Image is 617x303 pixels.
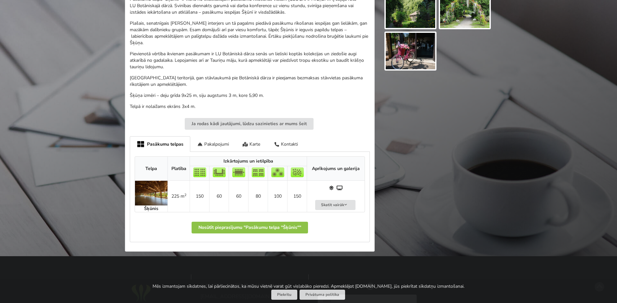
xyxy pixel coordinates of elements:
[192,222,308,233] button: Nosūtīt pieprasījumu "Pasākumu telpa "Šķūnis""
[185,118,314,130] button: Ja rodas kādi jautājumi, lūdzu sazinieties ar mums šeit
[229,181,248,212] td: 60
[168,157,190,181] th: Platība
[144,205,158,212] strong: Šķūnis
[130,75,370,88] p: [GEOGRAPHIC_DATA] teritorijā, gan stāvlaukumā pie Botāniskā dārza ir pieejamas bezmaksas stāvviet...
[232,167,245,177] img: Sapulce
[190,136,236,151] div: Pakalpojumi
[252,167,265,177] img: Klase
[268,181,287,212] td: 100
[248,181,268,212] td: 80
[193,167,206,177] img: Teātris
[130,51,370,70] p: Pievienotā vērtība ikvienam pasākumam ir LU Botāniskā dārza senās un lieliski koptās kolekcijas u...
[236,136,267,151] div: Karte
[190,157,307,166] th: Izkārtojums un ietilpība
[300,290,345,300] a: Privātuma politika
[130,92,370,99] p: Šķūņa izmēri – deju grīda 9x25 m, siju augstums 3 m, kore 5,90 m.
[271,290,297,300] button: Piekrītu
[386,33,435,69] img: Pasākumu telpa "Šķūnis" | Rīga | Pasākumu vieta - galerijas bilde
[329,185,335,191] span: Dabiskais apgaismojums
[130,136,190,152] div: Pasākumu telpas
[135,157,168,181] th: Telpa
[337,185,343,191] span: Projektors un ekrāns
[271,167,284,177] img: Bankets
[315,200,355,210] button: Skatīt vairāk
[130,103,370,110] p: Telpā ir nolaižams ekrāns 3x4 m.
[184,192,186,197] sup: 2
[130,20,370,46] p: Plašais, senatnīgais [PERSON_NAME] interjers un tā pagalms piedāvā pasākumu rīkošanas iespējas ga...
[307,157,365,181] th: Aprīkojums un galerija
[213,167,226,177] img: U-Veids
[135,181,168,205] img: Pasākumu telpas | Rīga | Pasākumu telpa "Šķūnis" | bilde
[267,136,305,151] div: Kontakti
[209,181,229,212] td: 60
[291,167,304,177] img: Pieņemšana
[168,181,190,212] td: 225 m
[287,181,307,212] td: 150
[190,181,209,212] td: 150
